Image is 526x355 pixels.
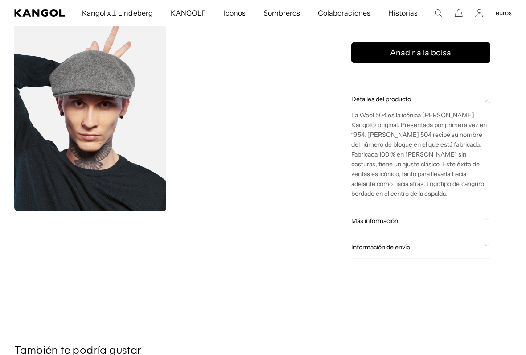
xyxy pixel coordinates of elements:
[318,8,370,17] font: Colaboraciones
[455,9,463,17] button: Carro
[14,21,167,211] img: franela
[496,9,512,17] button: euros
[434,9,442,17] summary: Busca aquí
[390,48,451,58] font: Añadir a la bolsa
[351,217,398,225] font: Más información
[224,8,246,17] font: Iconos
[475,9,483,17] a: Cuenta
[351,42,491,63] button: Añadir a la bolsa
[82,8,153,17] font: Kangol x J. Lindeberg
[388,8,418,17] font: Historias
[351,95,411,103] font: Detalles del producto
[351,111,487,198] font: La Wool 504 es la icónica [PERSON_NAME] Kangol® original. Presentada por primera vez en 1954, [PE...
[351,243,410,251] font: Información de envío
[14,9,66,17] a: Kangol
[171,8,206,17] font: KANGOLF
[263,8,300,17] font: Sombreros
